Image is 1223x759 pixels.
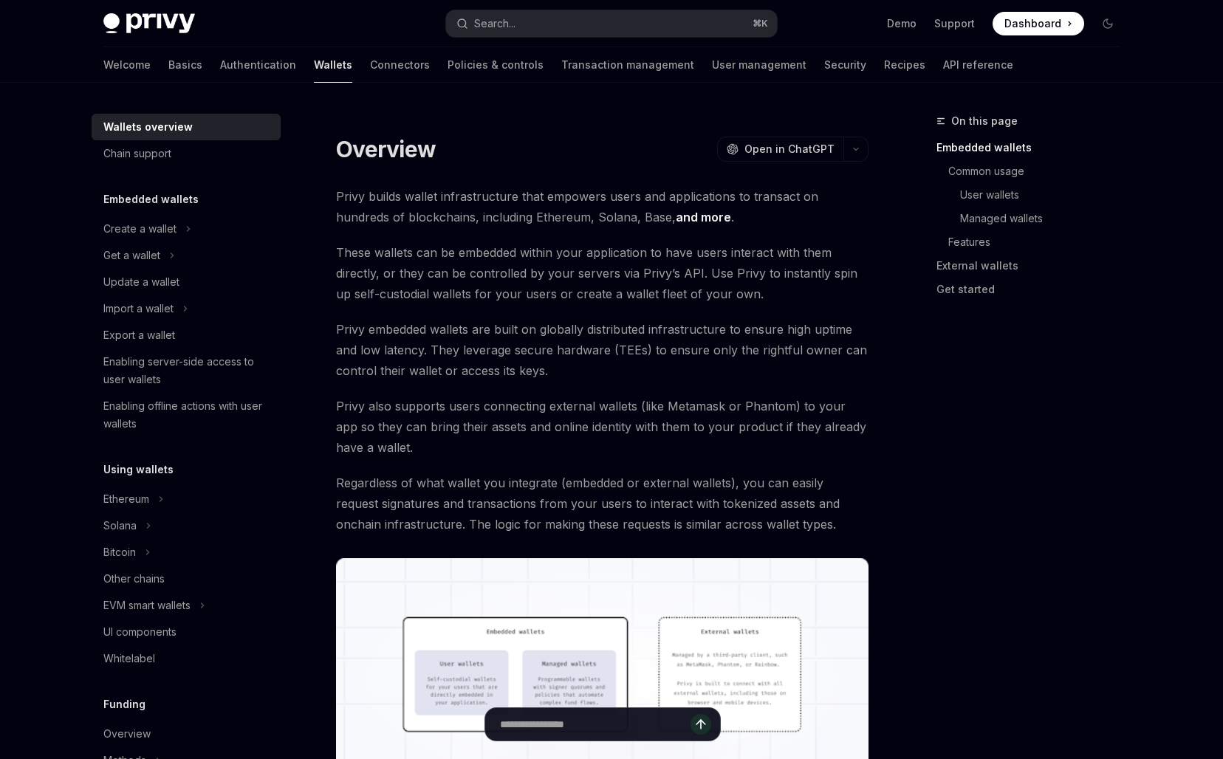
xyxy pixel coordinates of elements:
[1004,16,1061,31] span: Dashboard
[103,47,151,83] a: Welcome
[951,112,1018,130] span: On this page
[103,326,175,344] div: Export a wallet
[960,183,1131,207] a: User wallets
[92,645,281,672] a: Whitelabel
[103,145,171,162] div: Chain support
[717,137,843,162] button: Open in ChatGPT
[92,348,281,393] a: Enabling server-side access to user wallets
[92,566,281,592] a: Other chains
[103,543,136,561] div: Bitcoin
[884,47,925,83] a: Recipes
[92,619,281,645] a: UI components
[103,13,195,34] img: dark logo
[448,47,544,83] a: Policies & controls
[561,47,694,83] a: Transaction management
[314,47,352,83] a: Wallets
[753,18,768,30] span: ⌘ K
[336,242,869,304] span: These wallets can be embedded within your application to have users interact with them directly, ...
[336,396,869,458] span: Privy also supports users connecting external wallets (like Metamask or Phantom) to your app so t...
[993,12,1084,35] a: Dashboard
[103,517,137,535] div: Solana
[92,114,281,140] a: Wallets overview
[934,16,975,31] a: Support
[220,47,296,83] a: Authentication
[960,207,1131,230] a: Managed wallets
[103,353,272,388] div: Enabling server-side access to user wallets
[691,714,711,735] button: Send message
[446,10,777,37] button: Search...⌘K
[370,47,430,83] a: Connectors
[103,247,160,264] div: Get a wallet
[474,15,515,32] div: Search...
[1096,12,1120,35] button: Toggle dark mode
[336,473,869,535] span: Regardless of what wallet you integrate (embedded or external wallets), you can easily request si...
[92,721,281,747] a: Overview
[103,220,177,238] div: Create a wallet
[936,254,1131,278] a: External wallets
[943,47,1013,83] a: API reference
[92,322,281,348] a: Export a wallet
[103,490,149,508] div: Ethereum
[92,140,281,167] a: Chain support
[336,136,436,162] h1: Overview
[103,650,155,667] div: Whitelabel
[824,47,866,83] a: Security
[103,570,165,588] div: Other chains
[712,47,806,83] a: User management
[103,461,174,478] h5: Using wallets
[103,118,193,136] div: Wallets overview
[103,696,145,713] h5: Funding
[92,393,281,437] a: Enabling offline actions with user wallets
[168,47,202,83] a: Basics
[103,597,191,614] div: EVM smart wallets
[103,623,177,641] div: UI components
[936,278,1131,301] a: Get started
[336,319,869,381] span: Privy embedded wallets are built on globally distributed infrastructure to ensure high uptime and...
[103,273,179,291] div: Update a wallet
[887,16,917,31] a: Demo
[103,300,174,317] div: Import a wallet
[92,269,281,295] a: Update a wallet
[936,136,1131,159] a: Embedded wallets
[336,186,869,227] span: Privy builds wallet infrastructure that empowers users and applications to transact on hundreds o...
[676,210,731,225] a: and more
[744,142,835,157] span: Open in ChatGPT
[948,159,1131,183] a: Common usage
[103,190,199,208] h5: Embedded wallets
[103,397,272,433] div: Enabling offline actions with user wallets
[948,230,1131,254] a: Features
[103,725,151,743] div: Overview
